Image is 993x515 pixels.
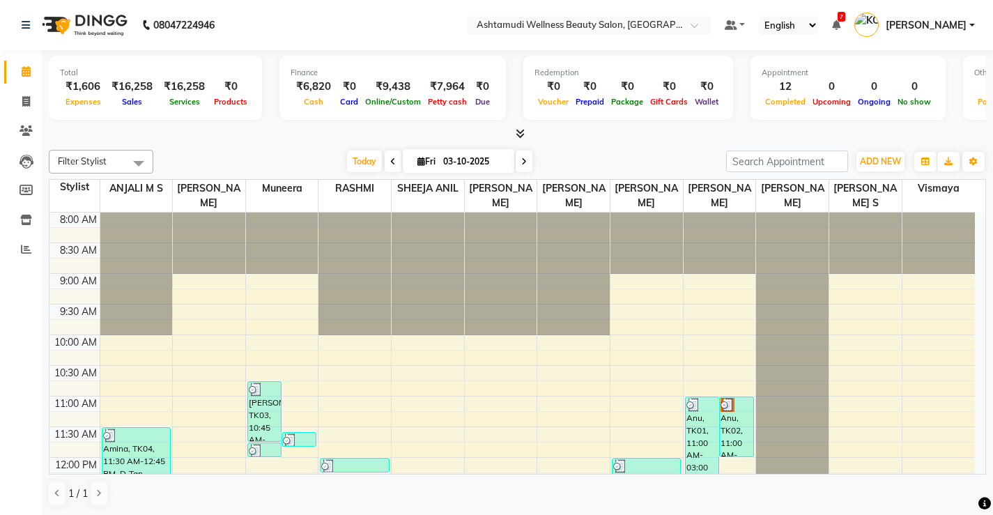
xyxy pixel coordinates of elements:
span: SHEEJA ANIL [392,180,464,197]
span: Wallet [691,97,722,107]
input: Search Appointment [726,151,848,172]
div: 10:30 AM [52,366,100,381]
span: [PERSON_NAME] [610,180,683,212]
div: Redemption [534,67,722,79]
div: Finance [291,67,495,79]
span: [PERSON_NAME] [684,180,756,212]
div: Total [60,67,251,79]
div: ₹0 [470,79,495,95]
span: Upcoming [809,97,854,107]
span: Gift Cards [647,97,691,107]
span: [PERSON_NAME] [886,18,967,33]
span: Ongoing [854,97,894,107]
span: [PERSON_NAME] [537,180,610,212]
span: [PERSON_NAME] [173,180,245,212]
span: Prepaid [572,97,608,107]
div: 11:00 AM [52,397,100,411]
div: PRASHOBA, TK07, 12:00 PM-12:15 PM, Eyebrows Threading [321,459,388,472]
span: 1 / 1 [68,486,88,501]
img: KOTTIYAM ASHTAMUDI [854,13,879,37]
div: Anu, TK02, 11:00 AM-12:00 PM, Anti-Dandruff Treatment [720,397,753,456]
span: Filter Stylist [58,155,107,167]
span: Due [472,97,493,107]
div: ₹0 [647,79,691,95]
div: 11:30 AM [52,427,100,442]
span: [PERSON_NAME] S [829,180,902,212]
span: Online/Custom [362,97,424,107]
div: ₹0 [572,79,608,95]
span: Petty cash [424,97,470,107]
div: ₹16,258 [106,79,158,95]
div: ₹1,606 [60,79,106,95]
span: Voucher [534,97,572,107]
span: Vismaya [902,180,975,197]
div: ₹0 [534,79,572,95]
div: ₹0 [210,79,251,95]
b: 08047224946 [153,6,215,45]
div: Appointment [762,67,934,79]
span: Muneera [246,180,318,197]
div: [PERSON_NAME], TK03, 10:45 AM-11:45 AM, Ice Cream Pedicure [248,382,282,441]
img: logo [36,6,131,45]
div: 12 [762,79,809,95]
span: Fri [414,156,439,167]
input: 2025-10-03 [439,151,509,172]
span: Products [210,97,251,107]
div: Amina, TK04, 11:30 AM-12:45 PM, D-Tan Cleanup,Eyebrows Threading [102,428,170,502]
div: 10:00 AM [52,335,100,350]
span: Services [166,97,203,107]
span: Cash [300,97,327,107]
span: [PERSON_NAME] [465,180,537,212]
div: Nisha, TK06, 11:35 AM-11:50 AM, Eyebrows Threading [282,433,316,446]
div: 0 [854,79,894,95]
div: 0 [809,79,854,95]
div: ₹0 [337,79,362,95]
span: RASHMI [318,180,391,197]
div: ₹0 [691,79,722,95]
div: ₹6,820 [291,79,337,95]
span: Sales [118,97,146,107]
a: 7 [832,19,840,31]
div: 9:00 AM [57,274,100,289]
div: 8:30 AM [57,243,100,258]
span: Today [347,151,382,172]
div: 0 [894,79,934,95]
span: [PERSON_NAME] [756,180,829,212]
div: 8:00 AM [57,213,100,227]
div: Stylist [49,180,100,194]
div: ₹9,438 [362,79,424,95]
span: ANJALI M S [100,180,173,197]
div: 12:00 PM [52,458,100,472]
div: ₹0 [608,79,647,95]
button: ADD NEW [856,152,905,171]
div: 9:30 AM [57,305,100,319]
span: Expenses [62,97,105,107]
div: PRASHOBA, TK07, 11:45 AM-12:00 PM, Eyebrows Threading [248,443,282,456]
span: Completed [762,97,809,107]
div: ₹16,258 [158,79,210,95]
span: Package [608,97,647,107]
div: ₹7,964 [424,79,470,95]
span: No show [894,97,934,107]
span: 7 [838,12,845,22]
span: Card [337,97,362,107]
span: ADD NEW [860,156,901,167]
